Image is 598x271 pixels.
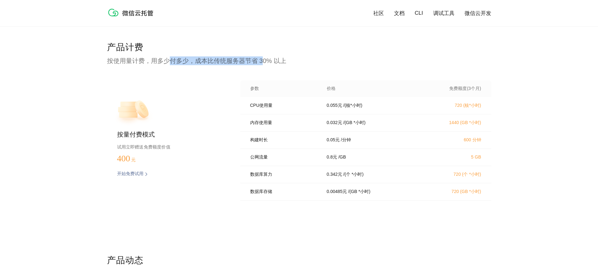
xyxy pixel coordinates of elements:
p: 0.032 元 [327,120,342,126]
a: 调试工具 [433,10,455,17]
a: 微信云开发 [465,10,491,17]
p: 按量付费模式 [117,130,220,139]
p: / (个 *小时) [343,172,364,177]
p: 0.05 元 [327,137,340,143]
p: / GB [338,154,346,160]
p: 400 [117,154,148,164]
p: 构建时长 [250,137,318,143]
p: 1440 (GB *小时) [426,120,481,126]
p: 公网流量 [250,154,318,160]
p: 0.342 元 [327,172,342,177]
p: / (GB *小时) [348,189,370,195]
p: 0.00485 元 [327,189,347,195]
p: / 分钟 [341,137,351,143]
span: 元 [131,158,136,162]
p: 产品动态 [107,254,491,267]
p: 0.8 元 [327,154,337,160]
p: 免费额度(3个月) [426,86,481,91]
a: 文档 [394,10,405,17]
a: 社区 [373,10,384,17]
p: / (核*小时) [343,103,363,108]
a: 微信云托管 [107,14,157,20]
p: 按使用量计费，用多少付多少，成本比传统服务器节省 30% 以上 [107,56,491,65]
p: 0.055 元 [327,103,342,108]
p: 数据库算力 [250,172,318,177]
p: / (GB *小时) [343,120,366,126]
p: 数据库存储 [250,189,318,195]
p: 参数 [250,86,318,91]
p: 720 (个 *小时) [426,172,481,177]
p: 720 (GB *小时) [426,189,481,195]
p: 开始免费试用 [117,171,143,177]
a: CLI [415,10,423,16]
p: 价格 [327,86,336,91]
img: 微信云托管 [107,6,157,19]
p: 内存使用量 [250,120,318,126]
p: 720 (核*小时) [426,103,481,108]
p: 5 GB [426,154,481,159]
p: CPU使用量 [250,103,318,108]
p: 产品计费 [107,41,491,54]
p: 600 分钟 [426,137,481,143]
p: 试用立即赠送免费额度价值 [117,143,220,151]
